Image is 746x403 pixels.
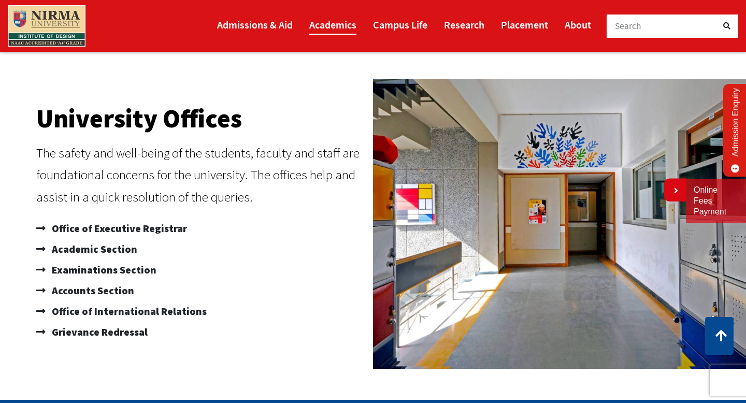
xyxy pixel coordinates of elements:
[49,218,187,239] span: Office of Executive Registrar
[565,14,591,35] a: About
[36,142,368,208] div: The safety and well-being of the students, faculty and staff are foundational concerns for the un...
[444,14,484,35] a: Research
[8,5,85,47] img: main_logo
[309,14,356,35] a: Academics
[49,260,156,280] span: Examinations Section
[615,20,642,32] span: Search
[36,301,368,322] a: Office of International Relations
[49,301,207,322] span: Office of International Relations
[49,322,148,342] span: Grievance Redressal
[36,218,368,239] a: Office of Executive Registrar
[373,14,427,35] a: Campus Life
[36,239,368,260] a: Academic Section
[36,106,368,132] h2: University Offices
[217,14,293,35] a: Admissions & Aid
[49,280,134,301] span: Accounts Section
[36,280,368,301] a: Accounts Section
[694,185,738,217] a: Online Fees Payment
[36,322,368,342] a: Grievance Redressal
[501,14,548,35] a: Placement
[36,260,368,280] a: Examinations Section
[49,239,137,260] span: Academic Section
